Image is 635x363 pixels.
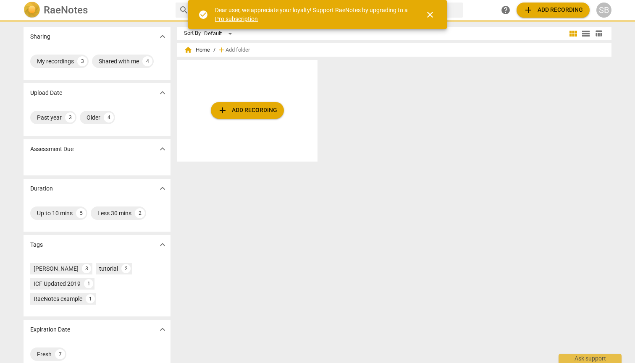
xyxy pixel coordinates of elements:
span: expand_more [157,324,168,334]
div: Sort By [184,30,201,37]
button: Show more [156,143,169,155]
span: Home [184,46,210,54]
p: Duration [30,184,53,193]
button: Show more [156,182,169,195]
div: [PERSON_NAME] [34,264,79,273]
div: 4 [104,112,114,123]
span: expand_more [157,183,168,193]
p: Upload Date [30,89,62,97]
span: check_circle [198,10,208,20]
p: Tags [30,240,43,249]
div: 3 [82,264,91,273]
div: Up to 10 mins [37,209,73,217]
button: Show more [156,30,169,43]
button: Show more [156,238,169,251]
div: Past year [37,113,62,122]
div: 2 [121,264,131,273]
img: Logo [24,2,40,18]
span: table_chart [595,29,603,37]
div: 1 [86,294,95,303]
div: tutorial [99,264,118,273]
span: expand_more [157,88,168,98]
span: close [425,10,435,20]
a: Pro subscription [215,16,258,22]
button: SB [596,3,611,18]
span: help [501,5,511,15]
a: LogoRaeNotes [24,2,169,18]
button: Show more [156,323,169,336]
span: add [523,5,533,15]
div: RaeNotes example [34,295,82,303]
div: Older [87,113,100,122]
div: Less 30 mins [97,209,131,217]
div: Fresh [37,350,52,358]
span: Add recording [523,5,583,15]
div: Dear user, we appreciate your loyalty! Support RaeNotes by upgrading to a [215,6,410,23]
span: Add recording [218,105,277,115]
a: Help [498,3,513,18]
span: expand_more [157,31,168,42]
div: 7 [55,349,65,359]
p: Sharing [30,32,50,41]
div: 2 [135,208,145,218]
p: Expiration Date [30,325,70,334]
span: expand_more [157,144,168,154]
div: My recordings [37,57,74,65]
button: Show more [156,86,169,99]
button: Close [420,5,440,25]
span: Add folder [226,47,250,53]
div: Ask support [559,354,622,363]
div: 3 [65,112,75,123]
span: add [218,105,228,115]
div: 1 [84,279,93,288]
span: view_module [568,29,578,39]
button: Upload [517,3,590,18]
div: Default [204,27,235,40]
div: Shared with me [99,57,139,65]
span: add [217,46,226,54]
p: Assessment Due [30,145,73,154]
div: ICF Updated 2019 [34,279,81,288]
button: Upload [211,102,284,119]
button: Table view [592,27,605,40]
button: Tile view [567,27,580,40]
span: view_list [581,29,591,39]
h2: RaeNotes [44,4,88,16]
div: 4 [142,56,152,66]
div: 3 [77,56,87,66]
span: / [213,47,215,53]
span: home [184,46,192,54]
button: List view [580,27,592,40]
div: 5 [76,208,86,218]
span: expand_more [157,240,168,250]
span: search [179,5,189,15]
